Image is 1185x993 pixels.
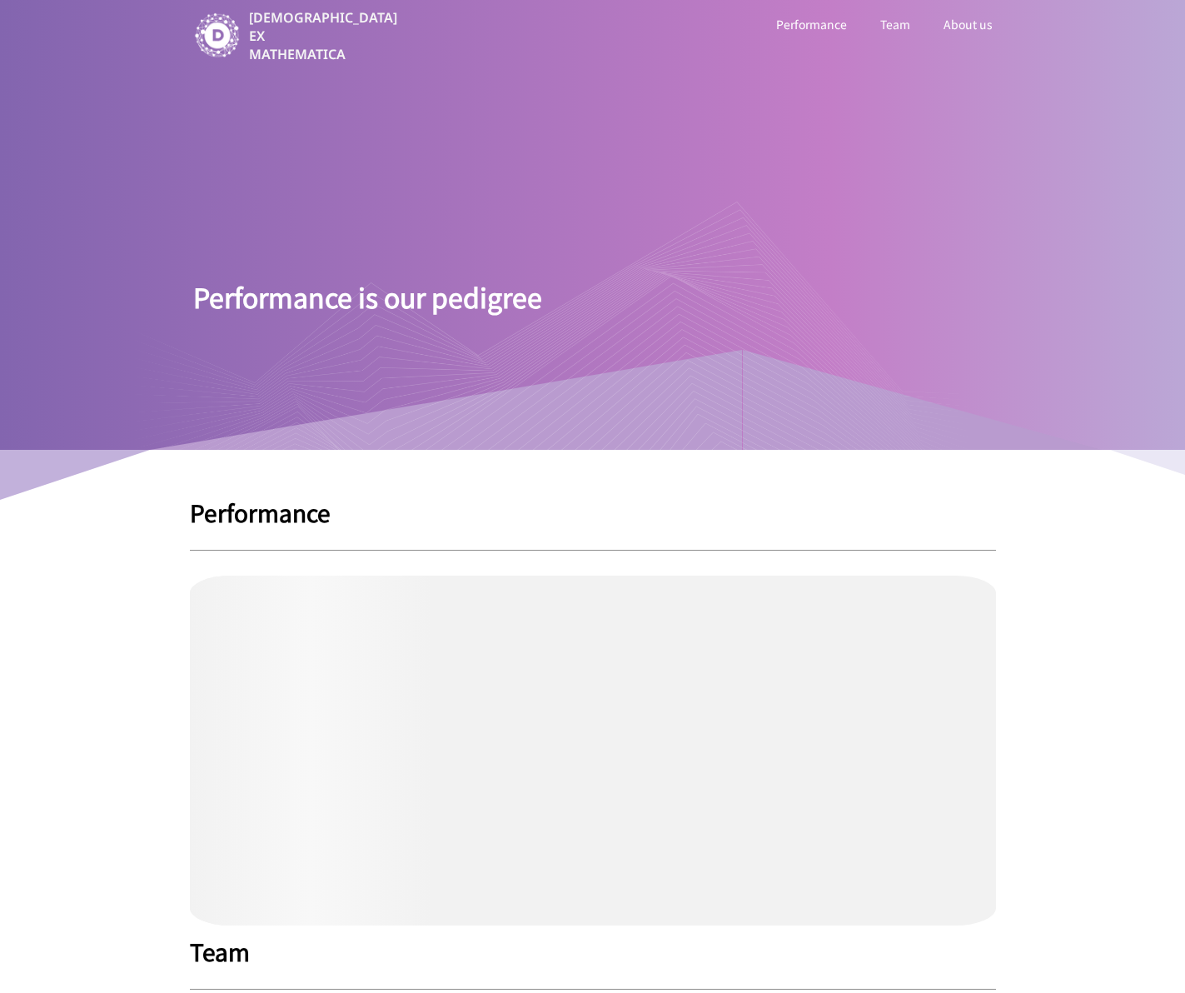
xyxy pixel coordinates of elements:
a: Team [877,13,914,35]
img: image [193,12,241,60]
h1: Team [190,939,996,964]
h1: Performance [190,500,996,525]
p: [DEMOGRAPHIC_DATA] EX MATHEMATICA [249,8,401,63]
a: Performance [773,13,850,35]
a: About us [940,13,996,35]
